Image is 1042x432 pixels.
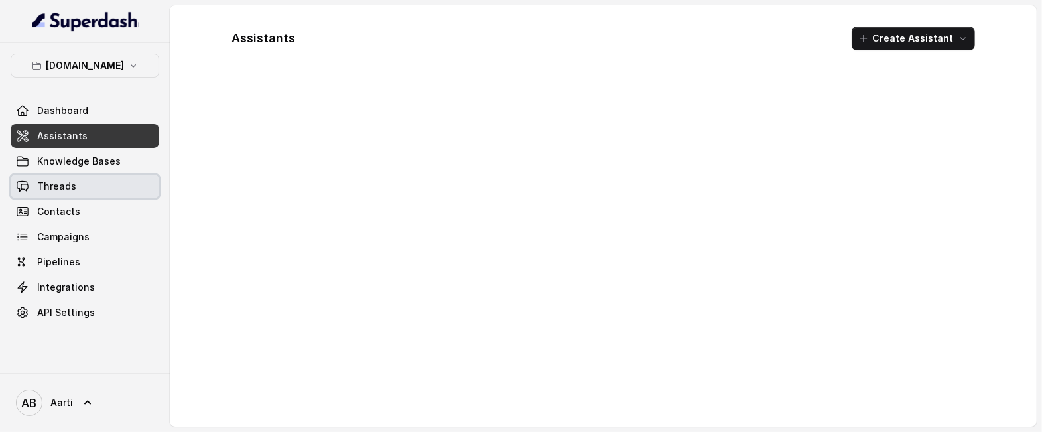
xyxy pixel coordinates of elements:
a: Dashboard [11,99,159,123]
a: Pipelines [11,250,159,274]
span: Threads [37,180,76,193]
a: Threads [11,175,159,198]
a: API Settings [11,301,159,324]
text: AB [22,396,37,410]
span: Pipelines [37,255,80,269]
span: Campaigns [37,230,90,244]
span: Aarti [50,396,73,409]
span: Integrations [37,281,95,294]
h1: Assistants [232,28,296,49]
a: Integrations [11,275,159,299]
button: [DOMAIN_NAME] [11,54,159,78]
span: Knowledge Bases [37,155,121,168]
a: Aarti [11,384,159,421]
img: light.svg [32,11,139,32]
a: Knowledge Bases [11,149,159,173]
a: Campaigns [11,225,159,249]
button: Create Assistant [852,27,975,50]
a: Assistants [11,124,159,148]
p: [DOMAIN_NAME] [46,58,124,74]
span: API Settings [37,306,95,319]
span: Contacts [37,205,80,218]
a: Contacts [11,200,159,224]
span: Assistants [37,129,88,143]
span: Dashboard [37,104,88,117]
